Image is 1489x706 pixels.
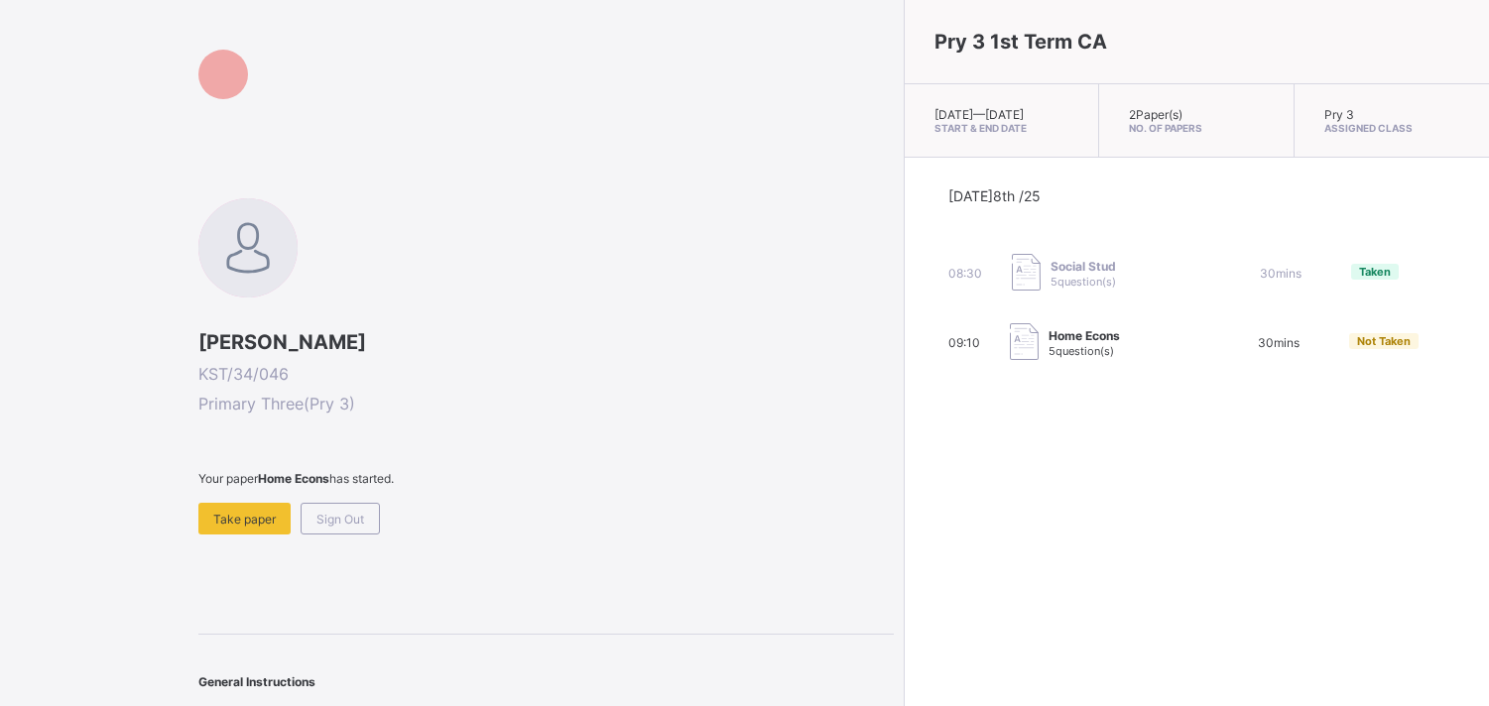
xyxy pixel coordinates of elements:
[948,335,980,350] span: 09:10
[934,122,1068,134] span: Start & End Date
[1359,265,1391,279] span: Taken
[1129,122,1263,134] span: No. of Papers
[198,674,315,689] span: General Instructions
[1129,107,1182,122] span: 2 Paper(s)
[1357,334,1411,348] span: Not Taken
[1012,254,1041,291] img: take_paper.cd97e1aca70de81545fe8e300f84619e.svg
[1049,328,1120,343] span: Home Econs
[1051,259,1116,274] span: Social Stud
[934,107,1024,122] span: [DATE] — [DATE]
[213,512,276,527] span: Take paper
[1051,275,1116,289] span: 5 question(s)
[316,512,364,527] span: Sign Out
[948,266,982,281] span: 08:30
[1258,335,1300,350] span: 30 mins
[948,187,1041,204] span: [DATE] 8th /25
[1324,122,1459,134] span: Assigned Class
[198,394,894,413] span: Primary Three ( Pry 3 )
[198,330,894,354] span: [PERSON_NAME]
[934,30,1107,54] span: Pry 3 1st Term CA
[1010,323,1039,360] img: take_paper.cd97e1aca70de81545fe8e300f84619e.svg
[198,471,894,486] span: Your paper has started.
[1049,344,1114,358] span: 5 question(s)
[1260,266,1302,281] span: 30 mins
[198,364,894,384] span: KST/34/046
[258,471,329,486] b: Home Econs
[1324,107,1354,122] span: Pry 3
